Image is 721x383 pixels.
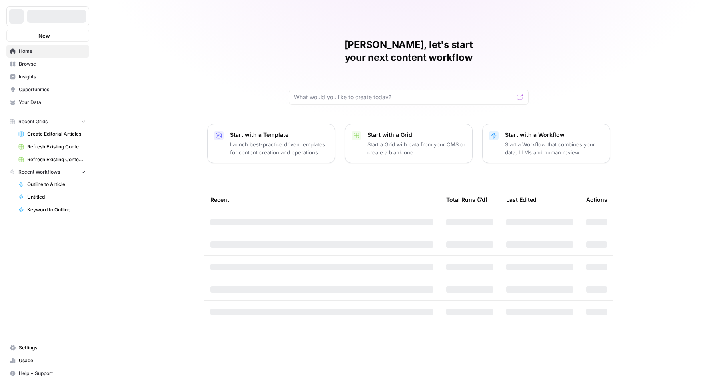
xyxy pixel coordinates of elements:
[27,181,86,188] span: Outline to Article
[27,206,86,213] span: Keyword to Outline
[6,45,89,58] a: Home
[27,156,86,163] span: Refresh Existing Content - New
[230,140,328,156] p: Launch best-practice driven templates for content creation and operations
[19,86,86,93] span: Opportunities
[18,168,60,176] span: Recent Workflows
[289,38,529,64] h1: [PERSON_NAME], let's start your next content workflow
[586,189,607,211] div: Actions
[15,191,89,203] a: Untitled
[15,153,89,166] a: Refresh Existing Content - New
[367,131,466,139] p: Start with a Grid
[210,189,433,211] div: Recent
[6,58,89,70] a: Browse
[27,143,86,150] span: Refresh Existing Content (11)
[506,189,537,211] div: Last Edited
[19,60,86,68] span: Browse
[367,140,466,156] p: Start a Grid with data from your CMS or create a blank one
[6,96,89,109] a: Your Data
[19,99,86,106] span: Your Data
[345,124,473,163] button: Start with a GridStart a Grid with data from your CMS or create a blank one
[294,93,514,101] input: What would you like to create today?
[27,193,86,201] span: Untitled
[18,118,48,125] span: Recent Grids
[446,189,487,211] div: Total Runs (7d)
[6,166,89,178] button: Recent Workflows
[6,367,89,380] button: Help + Support
[505,140,603,156] p: Start a Workflow that combines your data, LLMs and human review
[19,344,86,351] span: Settings
[27,130,86,138] span: Create Editorial Articles
[482,124,610,163] button: Start with a WorkflowStart a Workflow that combines your data, LLMs and human review
[19,357,86,364] span: Usage
[15,128,89,140] a: Create Editorial Articles
[19,48,86,55] span: Home
[19,370,86,377] span: Help + Support
[505,131,603,139] p: Start with a Workflow
[15,178,89,191] a: Outline to Article
[15,140,89,153] a: Refresh Existing Content (11)
[230,131,328,139] p: Start with a Template
[6,83,89,96] a: Opportunities
[207,124,335,163] button: Start with a TemplateLaunch best-practice driven templates for content creation and operations
[6,354,89,367] a: Usage
[38,32,50,40] span: New
[6,70,89,83] a: Insights
[19,73,86,80] span: Insights
[15,203,89,216] a: Keyword to Outline
[6,30,89,42] button: New
[6,341,89,354] a: Settings
[6,116,89,128] button: Recent Grids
